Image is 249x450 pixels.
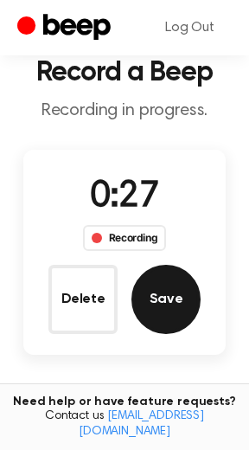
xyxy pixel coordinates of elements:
[90,179,159,215] span: 0:27
[10,409,239,440] span: Contact us
[148,7,232,48] a: Log Out
[48,265,118,334] button: Delete Audio Record
[14,59,235,87] h1: Record a Beep
[79,410,204,438] a: [EMAIL_ADDRESS][DOMAIN_NAME]
[131,265,201,334] button: Save Audio Record
[14,100,235,122] p: Recording in progress.
[83,225,167,251] div: Recording
[17,11,115,45] a: Beep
